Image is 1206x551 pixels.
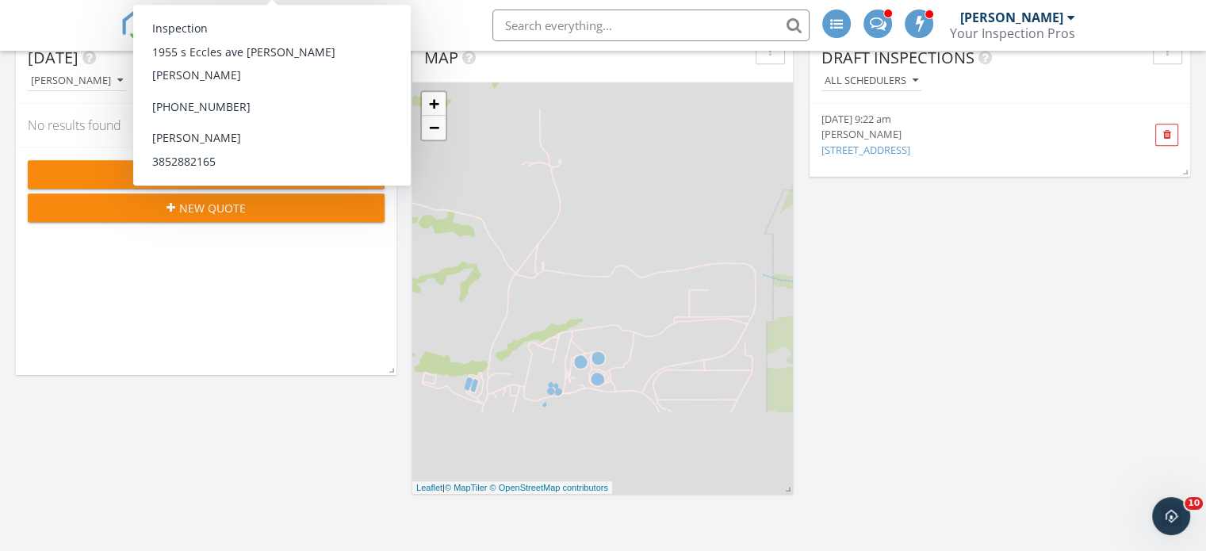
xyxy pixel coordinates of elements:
button: New Inspection [28,160,385,189]
button: New Quote [28,193,385,222]
input: Search everything... [492,10,810,41]
div: [PERSON_NAME] [821,127,1119,142]
button: All schedulers [821,71,921,92]
a: © MapTiler [445,483,488,492]
span: New Inspection [166,166,259,183]
span: [DATE] [28,47,78,68]
span: 10 [1185,497,1203,510]
div: | [412,481,612,495]
div: No results found [16,104,396,147]
span: SPECTORA [167,8,297,41]
iframe: Intercom live chat [1152,497,1190,535]
div: [DATE] 9:22 am [821,112,1119,127]
a: SPECTORA [121,21,297,55]
span: New Quote [179,200,246,216]
a: Zoom out [422,116,446,140]
div: [PERSON_NAME] [960,10,1063,25]
span: Draft Inspections [821,47,974,68]
button: [PERSON_NAME] [28,71,126,92]
a: Zoom in [422,92,446,116]
a: Leaflet [416,483,442,492]
div: All schedulers [825,75,918,86]
img: The Best Home Inspection Software - Spectora [121,8,155,43]
a: © OpenStreetMap contributors [490,483,608,492]
a: [STREET_ADDRESS] [821,143,910,157]
div: [PERSON_NAME] [31,75,123,86]
div: Your Inspection Pros [950,25,1075,41]
a: [DATE] 9:22 am [PERSON_NAME] [STREET_ADDRESS] [821,112,1119,158]
span: Map [424,47,458,68]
